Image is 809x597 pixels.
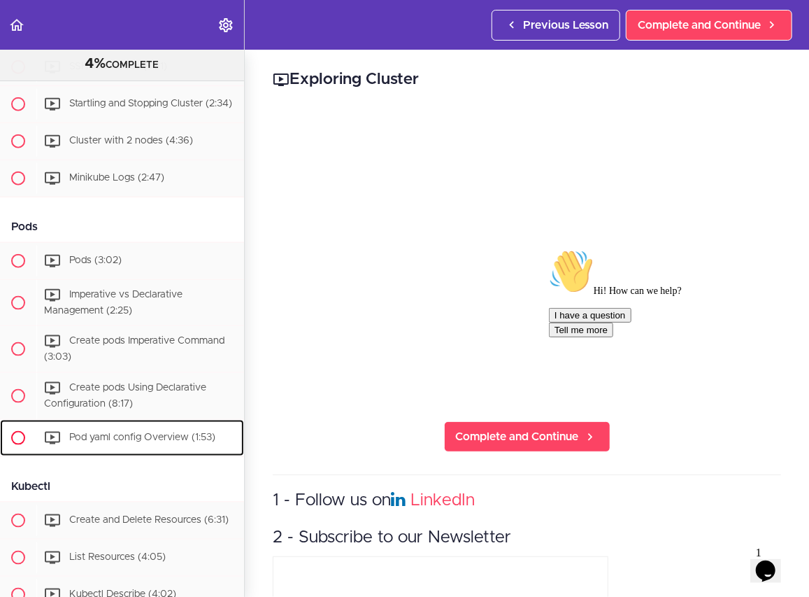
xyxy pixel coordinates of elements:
h3: 1 - Follow us on [273,489,781,512]
span: Complete and Continue [456,428,579,445]
span: Pods (3:02) [69,255,122,265]
h3: 2 - Subscribe to our Newsletter [273,526,781,549]
div: COMPLETE [17,55,227,73]
span: Create and Delete Resources (6:31) [69,515,229,525]
iframe: chat widget [543,244,795,534]
span: Complete and Continue [638,17,761,34]
button: Tell me more [6,79,70,94]
a: Complete and Continue [444,421,610,452]
iframe: Video Player [273,113,781,399]
iframe: chat widget [750,541,795,583]
a: LinkedIn [410,492,475,509]
a: Complete and Continue [626,10,792,41]
svg: Back to course curriculum [8,17,25,34]
a: Previous Lesson [492,10,620,41]
span: Create pods Using Declarative Configuration (8:17) [44,383,206,409]
span: Minikube Logs (2:47) [69,173,164,183]
span: Create pods Imperative Command (3:03) [44,337,224,363]
span: 4% [85,57,106,71]
img: :wave: [6,6,50,50]
button: I have a question [6,64,88,79]
span: Previous Lesson [523,17,608,34]
span: List Resources (4:05) [69,552,166,562]
span: Cluster with 2 nodes (4:36) [69,136,193,146]
span: Startling and Stopping Cluster (2:34) [69,99,232,108]
span: Pod yaml config Overview (1:53) [69,433,215,442]
svg: Settings Menu [217,17,234,34]
h2: Exploring Cluster [273,68,781,92]
div: 👋Hi! How can we help?I have a questionTell me more [6,6,257,94]
span: Hi! How can we help? [6,42,138,52]
span: Imperative vs Declarative Management (2:25) [44,290,182,316]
